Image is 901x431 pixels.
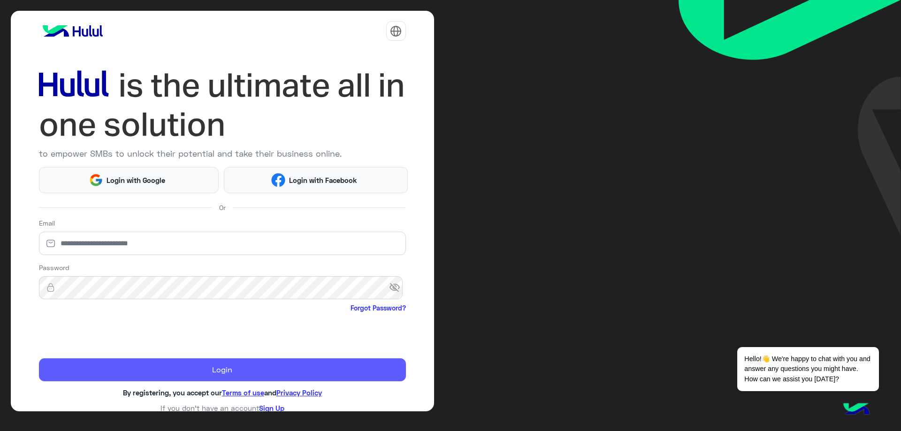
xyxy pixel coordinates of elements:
p: to empower SMBs to unlock their potential and take their business online. [39,147,406,160]
button: Login with Facebook [224,167,407,193]
img: hulul-logo.png [840,393,873,426]
a: Sign Up [259,404,284,412]
button: Login with Google [39,167,219,193]
img: lock [39,283,62,292]
iframe: reCAPTCHA [39,315,182,351]
img: email [39,239,62,248]
img: Facebook [271,173,285,187]
a: Terms of use [222,388,264,397]
img: hululLoginTitle_EN.svg [39,66,406,144]
img: logo [39,22,107,40]
span: visibility_off [389,280,406,296]
a: Privacy Policy [276,388,322,397]
button: Login [39,358,406,382]
img: Google [89,173,103,187]
span: and [264,388,276,397]
span: Or [219,203,226,212]
span: Login with Google [103,175,169,186]
label: Password [39,263,69,272]
span: Login with Facebook [285,175,360,186]
span: By registering, you accept our [123,388,222,397]
span: Hello!👋 We're happy to chat with you and answer any questions you might have. How can we assist y... [737,347,878,391]
img: tab [390,25,402,37]
label: Email [39,218,55,228]
h6: If you don’t have an account [39,404,406,412]
a: Forgot Password? [351,303,406,313]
